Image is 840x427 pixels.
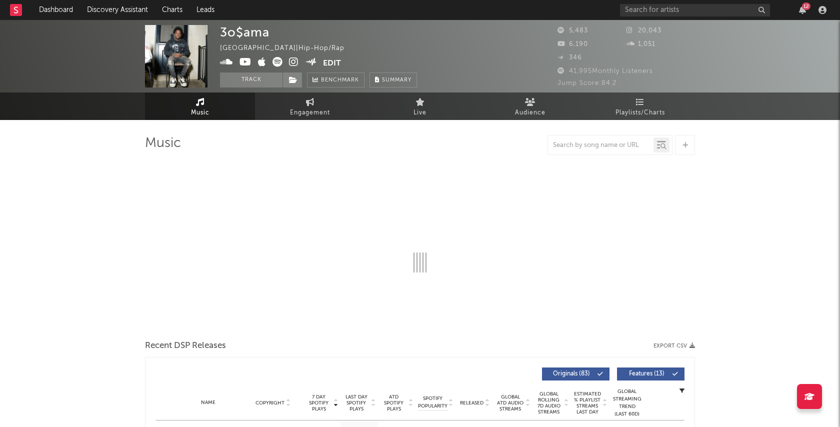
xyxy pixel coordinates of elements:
span: Last Day Spotify Plays [343,394,369,412]
span: 5,483 [557,27,588,34]
a: Music [145,92,255,120]
span: ATD Spotify Plays [380,394,407,412]
span: Released [460,400,483,406]
span: Spotify Popularity [418,395,447,410]
input: Search for artists [620,4,770,16]
a: Playlists/Charts [585,92,695,120]
div: Name [175,399,241,406]
span: Global Rolling 7D Audio Streams [535,391,562,415]
span: Estimated % Playlist Streams Last Day [573,391,601,415]
span: Live [413,107,426,119]
button: Summary [369,72,417,87]
button: Track [220,72,282,87]
span: Playlists/Charts [615,107,665,119]
div: 12 [802,2,810,10]
a: Benchmark [307,72,364,87]
div: Global Streaming Trend (Last 60D) [612,388,642,418]
span: 20,043 [626,27,661,34]
a: Audience [475,92,585,120]
button: Features(13) [617,367,684,380]
span: 6,190 [557,41,588,47]
span: 346 [557,54,582,61]
a: Live [365,92,475,120]
input: Search by song name or URL [548,141,653,149]
button: Edit [323,57,341,69]
span: Music [191,107,209,119]
button: 12 [799,6,806,14]
a: Engagement [255,92,365,120]
button: Export CSV [653,343,695,349]
span: Originals ( 83 ) [548,371,594,377]
button: Originals(83) [542,367,609,380]
span: Jump Score: 84.2 [557,80,616,86]
span: Engagement [290,107,330,119]
span: Audience [515,107,545,119]
span: Recent DSP Releases [145,340,226,352]
span: 7 Day Spotify Plays [305,394,332,412]
span: Global ATD Audio Streams [496,394,524,412]
span: Features ( 13 ) [623,371,669,377]
span: Summary [382,77,411,83]
span: Benchmark [321,74,359,86]
div: [GEOGRAPHIC_DATA] | Hip-Hop/Rap [220,42,356,54]
span: Copyright [255,400,284,406]
span: 41,995 Monthly Listeners [557,68,653,74]
div: 3o$ama [220,25,269,39]
span: 1,051 [626,41,655,47]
